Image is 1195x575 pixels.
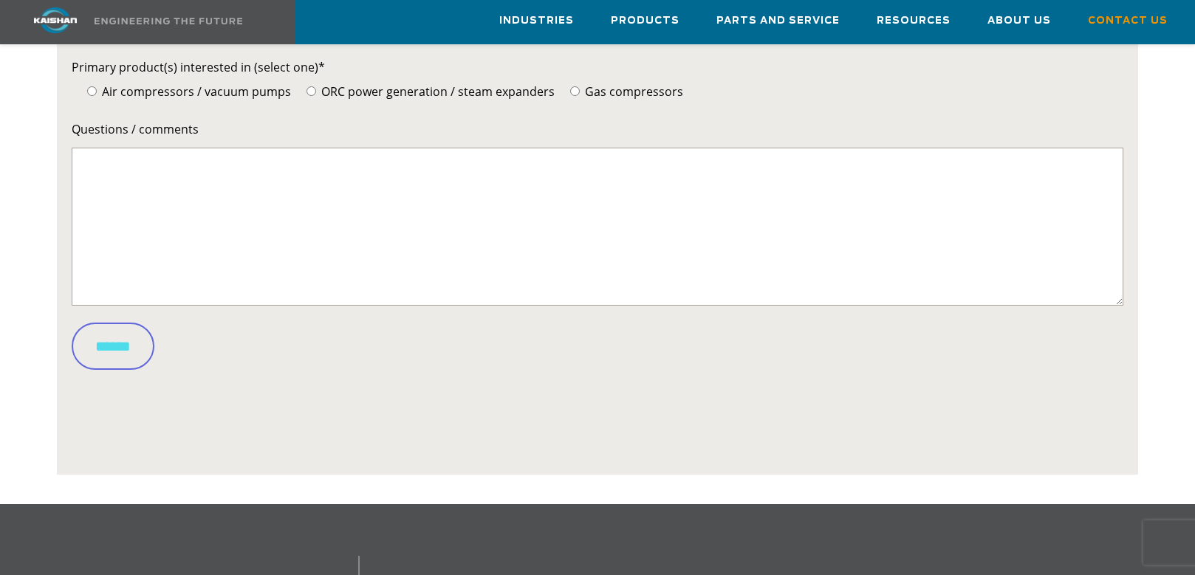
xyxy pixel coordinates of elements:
a: Industries [499,1,574,41]
input: Gas compressors [570,86,580,96]
input: Air compressors / vacuum pumps [87,86,97,96]
span: Gas compressors [582,83,683,100]
a: Contact Us [1088,1,1168,41]
span: About Us [987,13,1051,30]
img: Engineering the future [95,18,242,24]
span: Parts and Service [716,13,840,30]
span: Air compressors / vacuum pumps [99,83,291,100]
span: Resources [877,13,951,30]
a: Parts and Service [716,1,840,41]
span: Contact Us [1088,13,1168,30]
a: Resources [877,1,951,41]
span: Industries [499,13,574,30]
span: ORC power generation / steam expanders [318,83,555,100]
span: Products [611,13,679,30]
label: Questions / comments [72,119,1124,140]
a: Products [611,1,679,41]
a: About Us [987,1,1051,41]
input: ORC power generation / steam expanders [307,86,316,96]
